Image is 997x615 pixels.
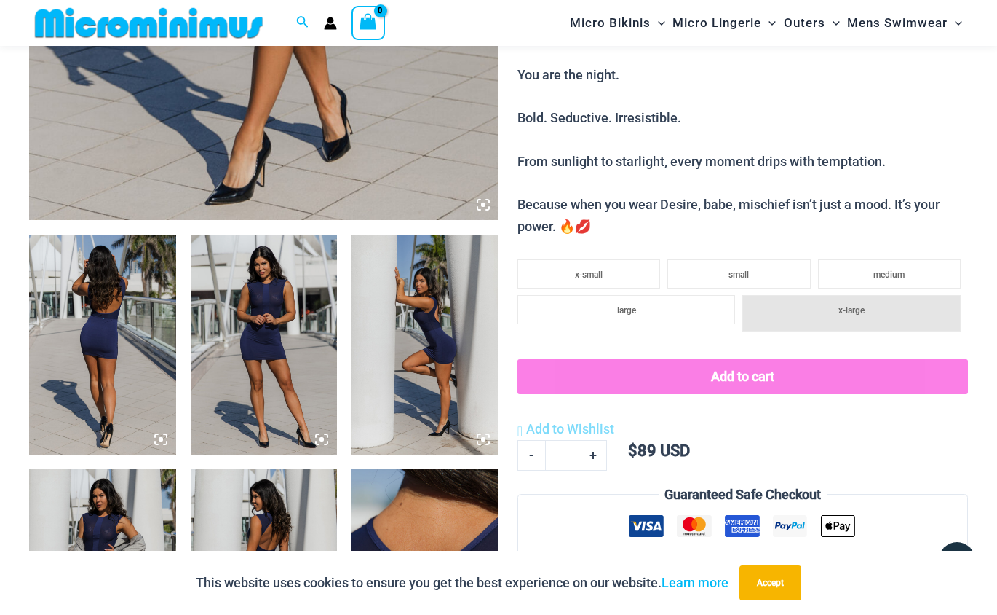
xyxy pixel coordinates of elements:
span: x-large [838,305,865,316]
span: Outers [784,4,825,42]
img: Desire Me Navy 5192 Dress [351,235,498,455]
img: Desire Me Navy 5192 Dress [191,235,338,455]
img: MM SHOP LOGO FLAT [29,7,269,39]
a: View Shopping Cart, empty [351,6,385,39]
span: Mens Swimwear [847,4,948,42]
span: Menu Toggle [761,4,776,42]
li: medium [818,259,961,289]
button: Accept [739,565,801,600]
span: Micro Lingerie [672,4,761,42]
a: Micro BikinisMenu ToggleMenu Toggle [566,4,669,42]
li: large [517,295,736,324]
span: large [617,305,636,316]
span: Menu Toggle [825,4,840,42]
a: Add to Wishlist [517,418,614,440]
span: Menu Toggle [948,4,962,42]
a: - [517,440,545,471]
a: Micro LingerieMenu ToggleMenu Toggle [669,4,779,42]
a: OutersMenu ToggleMenu Toggle [780,4,843,42]
span: x-small [575,270,603,280]
span: small [728,270,749,280]
input: Product quantity [545,440,579,471]
span: medium [873,270,905,280]
span: Add to Wishlist [526,421,614,436]
li: x-large [742,295,961,332]
bdi: 89 USD [628,442,690,460]
span: $ [628,442,637,460]
img: Desire Me Navy 5192 Dress [29,235,176,455]
legend: Guaranteed Safe Checkout [659,484,827,506]
a: Learn more [662,575,728,590]
span: Micro Bikinis [570,4,651,42]
p: This website uses cookies to ensure you get the best experience on our website. [196,572,728,594]
li: x-small [517,259,660,289]
button: Add to cart [517,359,968,394]
span: Menu Toggle [651,4,665,42]
li: small [667,259,810,289]
a: Mens SwimwearMenu ToggleMenu Toggle [843,4,966,42]
a: + [579,440,607,471]
a: Account icon link [324,17,337,30]
a: Search icon link [296,14,309,32]
nav: Site Navigation [564,2,968,44]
